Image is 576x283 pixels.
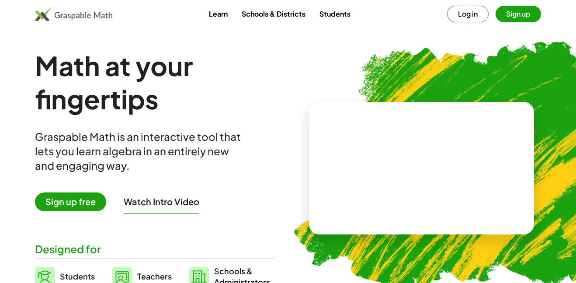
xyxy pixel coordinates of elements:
a: Learn [202,6,235,22]
button: Log in [447,6,489,22]
button: Sign up [496,6,541,22]
span: Teachers [137,271,172,281]
button: Watch Intro Video [124,196,199,207]
a: Schools & Districts [235,6,312,22]
a: Students [312,6,357,22]
div: Designed for [35,242,274,256]
div: Graspable Math is an interactive tool that lets you learn algebra in an entirely new and engaging... [35,129,245,173]
span: Sign up free [35,192,106,211]
video: What is this? This is dynamic math notation. Dynamic math notation plays a central role in how Gr... [356,136,487,201]
h1: Math at your fingertips [35,49,274,115]
span: Students [60,271,95,281]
